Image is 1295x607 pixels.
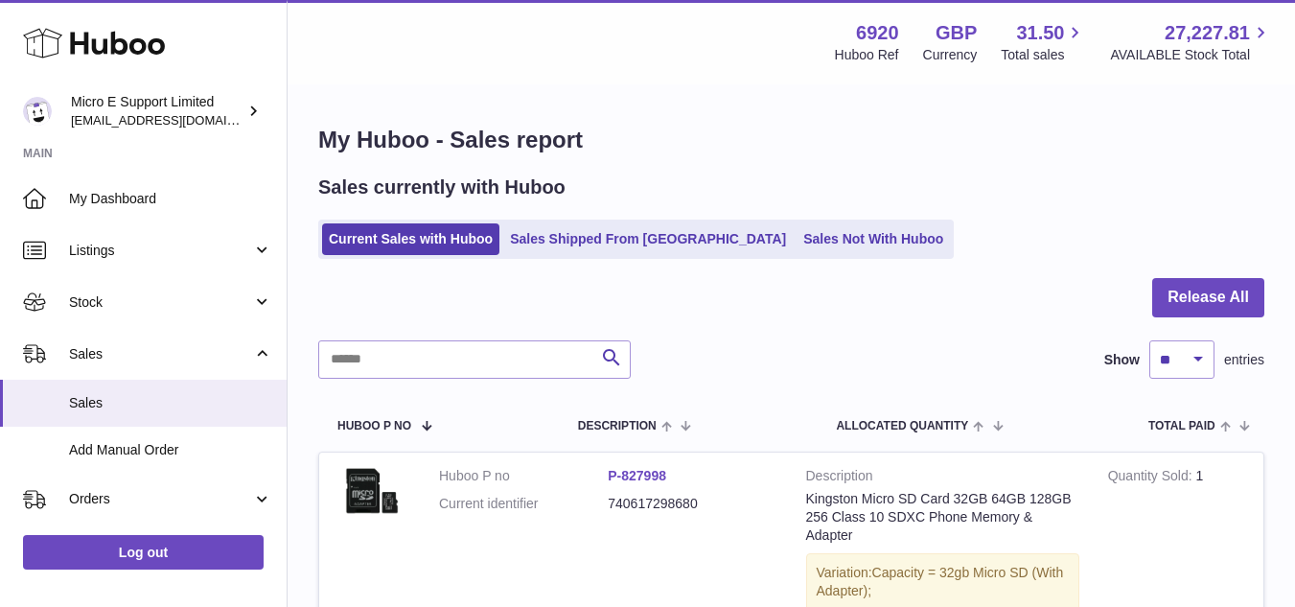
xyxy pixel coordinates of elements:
[334,467,410,515] img: $_57.JPG
[1001,46,1086,64] span: Total sales
[806,467,1079,490] strong: Description
[337,420,411,432] span: Huboo P no
[23,97,52,126] img: contact@micropcsupport.com
[439,467,608,485] dt: Huboo P no
[1224,351,1264,369] span: entries
[1110,20,1272,64] a: 27,227.81 AVAILABLE Stock Total
[1110,46,1272,64] span: AVAILABLE Stock Total
[1104,351,1140,369] label: Show
[69,490,252,508] span: Orders
[503,223,793,255] a: Sales Shipped From [GEOGRAPHIC_DATA]
[69,345,252,363] span: Sales
[69,394,272,412] span: Sales
[797,223,950,255] a: Sales Not With Huboo
[439,495,608,513] dt: Current identifier
[835,46,899,64] div: Huboo Ref
[322,223,499,255] a: Current Sales with Huboo
[1148,420,1215,432] span: Total paid
[71,112,282,128] span: [EMAIL_ADDRESS][DOMAIN_NAME]
[836,420,968,432] span: ALLOCATED Quantity
[23,535,264,570] a: Log out
[69,293,252,312] span: Stock
[1152,278,1264,317] button: Release All
[578,420,657,432] span: Description
[1165,20,1250,46] span: 27,227.81
[608,468,666,483] a: P-827998
[71,93,243,129] div: Micro E Support Limited
[936,20,977,46] strong: GBP
[1016,20,1064,46] span: 31.50
[318,175,566,200] h2: Sales currently with Huboo
[923,46,978,64] div: Currency
[806,490,1079,545] div: Kingston Micro SD Card 32GB 64GB 128GB 256 Class 10 SDXC Phone Memory & Adapter
[817,565,1064,598] span: Capacity = 32gb Micro SD (With Adapter);
[1108,468,1196,488] strong: Quantity Sold
[69,441,272,459] span: Add Manual Order
[1001,20,1086,64] a: 31.50 Total sales
[856,20,899,46] strong: 6920
[69,190,272,208] span: My Dashboard
[69,242,252,260] span: Listings
[608,495,776,513] dd: 740617298680
[318,125,1264,155] h1: My Huboo - Sales report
